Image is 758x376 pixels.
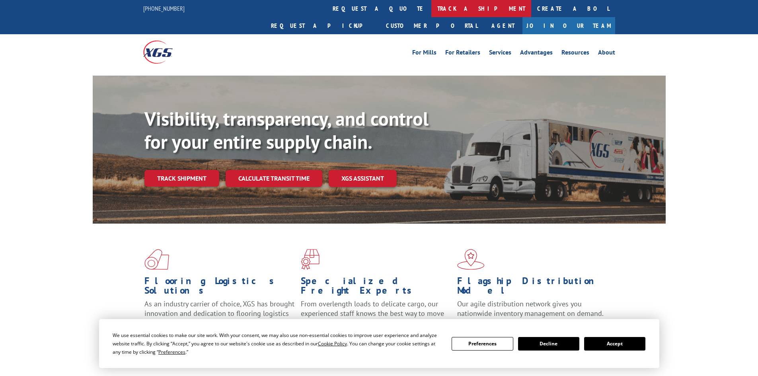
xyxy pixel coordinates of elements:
span: Cookie Policy [318,340,347,347]
a: About [598,49,615,58]
img: xgs-icon-focused-on-flooring-red [301,249,320,270]
a: For Mills [412,49,436,58]
div: We use essential cookies to make our site work. With your consent, we may also use non-essential ... [113,331,442,356]
a: Services [489,49,511,58]
a: Track shipment [144,170,219,187]
button: Decline [518,337,579,351]
div: Cookie Consent Prompt [99,319,659,368]
span: Our agile distribution network gives you nationwide inventory management on demand. [457,299,604,318]
span: As an industry carrier of choice, XGS has brought innovation and dedication to flooring logistics... [144,299,294,327]
h1: Flooring Logistics Solutions [144,276,295,299]
button: Accept [584,337,645,351]
p: From overlength loads to delicate cargo, our experienced staff knows the best way to move your fr... [301,299,451,335]
a: XGS ASSISTANT [329,170,397,187]
img: xgs-icon-flagship-distribution-model-red [457,249,485,270]
a: Agent [483,17,522,34]
h1: Flagship Distribution Model [457,276,608,299]
b: Visibility, transparency, and control for your entire supply chain. [144,106,429,154]
a: Resources [561,49,589,58]
a: Request a pickup [265,17,380,34]
a: For Retailers [445,49,480,58]
span: Preferences [158,349,185,355]
button: Preferences [452,337,513,351]
a: Customer Portal [380,17,483,34]
h1: Specialized Freight Experts [301,276,451,299]
a: Calculate transit time [226,170,322,187]
img: xgs-icon-total-supply-chain-intelligence-red [144,249,169,270]
a: [PHONE_NUMBER] [143,4,185,12]
a: Join Our Team [522,17,615,34]
a: Advantages [520,49,553,58]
